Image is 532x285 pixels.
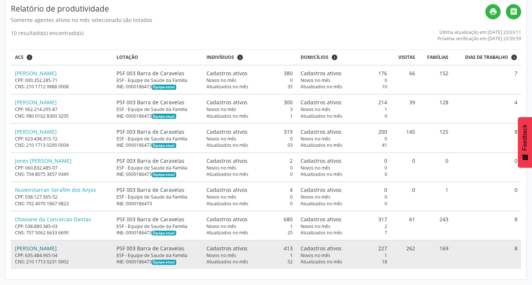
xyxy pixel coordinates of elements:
i: print [489,7,497,16]
div: 0 [301,113,387,119]
div: 1 [206,223,293,229]
div: CPF: 000.352.285-71 [15,77,109,83]
div: INE: 0000186473 [116,142,199,148]
i: <div class="text-left"> <div> <strong>Cadastros ativos:</strong> Cadastros que estão vinculados a... [331,54,338,61]
td: 0 [452,153,521,182]
a:  [506,4,521,19]
span: Novos no mês [206,165,236,171]
i: ACSs que estiveram vinculados a uma UBS neste período, mesmo sem produtividade. [26,54,33,61]
span: Cadastros ativos [206,69,248,77]
td: 8 [452,123,521,152]
div: CPF: 623.438.315-72 [15,136,109,142]
span: Atualizados no mês [206,113,248,119]
div: Somente agentes ativos no mês selecionado são listados [11,16,485,24]
div: 18 [301,259,387,265]
div: 0 [206,200,293,207]
span: Atualizados no mês [301,200,342,207]
span: Cadastros ativos [206,128,248,136]
div: 93 [206,142,293,148]
span: Cadastros ativos [206,98,248,106]
span: Atualizados no mês [301,83,342,90]
span: Novos no mês [206,77,236,83]
div: 413 [206,244,293,252]
span: Novos no mês [206,223,236,229]
div: 10 resultado(s) encontrado(s) [11,29,84,42]
span: Novos no mês [206,252,236,259]
div: ESF - Equipe de Saude da Familia [116,106,199,113]
span: Feedback [522,124,528,151]
span: Novos no mês [206,194,236,200]
h4: Relatório de produtividade [11,4,485,13]
div: 0 [301,165,387,171]
div: 0 [206,165,293,171]
div: INE: 0000186473 [116,229,199,236]
div: CPF: 635.484.965-04 [15,252,109,259]
div: CNS: 210 1713 0290 0004 [15,142,109,148]
div: CNS: 702 4070 1867 9823 [15,200,109,207]
div: INE: 0000186473 [116,259,199,265]
td: 39 [391,94,419,123]
th: Famílias [419,50,452,65]
span: Cadastros ativos [301,157,342,165]
td: 0 [391,182,419,211]
td: 4 [452,94,521,123]
div: 319 [206,128,293,136]
div: 41 [301,142,387,148]
div: INE: 0000186473 [116,113,199,119]
td: 169 [419,240,452,269]
td: 125 [419,123,452,152]
span: Atualizados no mês [206,83,248,90]
div: 300 [206,98,293,106]
div: PSF 003 Barra de Caravelas [116,128,199,136]
td: 128 [419,94,452,123]
td: 152 [419,65,452,94]
span: Esta é a equipe atual deste Agente [152,260,176,265]
div: INE: 0000186473 [116,171,199,177]
td: 8 [452,211,521,240]
span: Esta é a equipe atual deste Agente [152,231,176,236]
a: print [485,4,501,19]
div: 0 [206,171,293,177]
div: 52 [206,259,293,265]
div: 200 [301,128,387,136]
div: PSF 003 Barra de Caravelas [116,186,199,194]
span: Indivíduos [206,54,234,61]
div: 4 [206,186,293,194]
div: 0 [301,194,387,200]
a: Nuvenstarran Serafim dos Anjos [15,186,96,193]
div: CNS: 980 0162 8300 3295 [15,113,109,119]
i: Dias em que o(a) ACS fez pelo menos uma visita, ou ficha de cadastro individual ou cadastro domic... [511,54,517,61]
a: [PERSON_NAME] [15,128,57,135]
span: Cadastros ativos [301,128,342,136]
a: [PERSON_NAME] [15,245,57,252]
td: 145 [391,123,419,152]
div: 176 [301,69,387,77]
div: 0 [301,171,387,177]
div: 380 [206,69,293,77]
div: CNS: 210 1713 0231 0002 [15,259,109,265]
div: 680 [206,215,293,223]
span: Atualizados no mês [301,171,342,177]
div: ESF - Equipe de Saude da Familia [116,165,199,171]
span: Novos no mês [301,136,330,142]
a: Jones [PERSON_NAME] [15,157,72,164]
span: Esta é a equipe atual deste Agente [152,85,176,90]
span: Atualizados no mês [206,200,248,207]
div: ESF - Equipe de Saude da Familia [116,223,199,229]
span: Domicílios [301,54,329,61]
span: Cadastros ativos [301,215,342,223]
span: Novos no mês [301,194,330,200]
span: Esta é a equipe atual deste Agente [152,143,176,148]
div: ESF - Equipe de Saude da Familia [116,136,199,142]
span: Atualizados no mês [206,171,248,177]
div: PSF 003 Barra de Caravelas [116,98,199,106]
div: 214 [301,98,387,106]
a: Otaviane da Conceicao Dantas [15,216,91,223]
div: 1 [206,113,293,119]
span: Novos no mês [301,252,330,259]
div: 0 [301,200,387,207]
td: 1 [419,182,452,211]
span: Atualizados no mês [206,229,248,236]
div: 7 [301,229,387,236]
button: Feedback - Mostrar pesquisa [518,117,532,168]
